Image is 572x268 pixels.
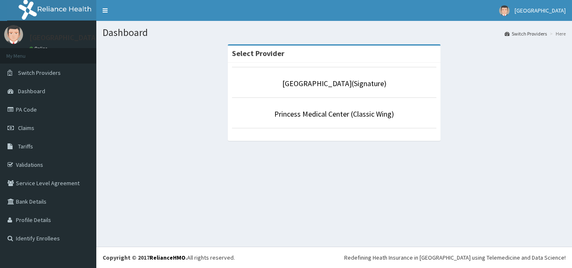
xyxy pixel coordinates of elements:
[505,30,547,37] a: Switch Providers
[18,124,34,132] span: Claims
[149,254,186,261] a: RelianceHMO
[103,27,566,38] h1: Dashboard
[96,247,572,268] footer: All rights reserved.
[18,69,61,77] span: Switch Providers
[18,143,33,150] span: Tariffs
[29,46,49,51] a: Online
[103,254,187,261] strong: Copyright © 2017 .
[232,48,284,58] strong: Select Provider
[282,79,386,88] a: [GEOGRAPHIC_DATA](Signature)
[29,34,98,41] p: [GEOGRAPHIC_DATA]
[499,5,510,16] img: User Image
[18,87,45,95] span: Dashboard
[548,30,566,37] li: Here
[515,7,566,14] span: [GEOGRAPHIC_DATA]
[344,253,566,262] div: Redefining Heath Insurance in [GEOGRAPHIC_DATA] using Telemedicine and Data Science!
[4,25,23,44] img: User Image
[274,109,394,119] a: Princess Medical Center (Classic Wing)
